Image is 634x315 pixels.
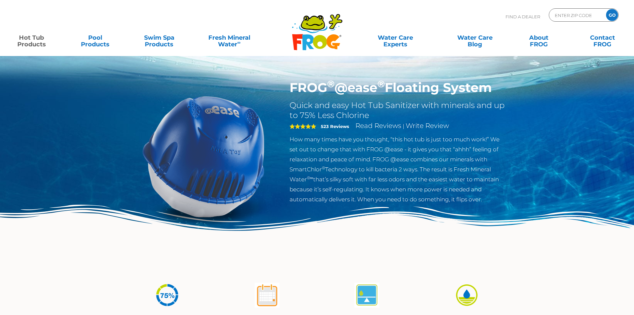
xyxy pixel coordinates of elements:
[355,31,436,44] a: Water CareExperts
[198,31,260,44] a: Fresh MineralWater∞
[127,80,280,233] img: hot-tub-product-atease-system.png
[578,31,627,44] a: ContactFROG
[322,165,325,170] sup: ®
[290,124,316,129] span: 5
[321,124,349,129] strong: 523 Reviews
[7,31,56,44] a: Hot TubProducts
[406,122,449,130] a: Write Review
[450,31,500,44] a: Water CareBlog
[514,31,563,44] a: AboutFROG
[307,175,313,180] sup: ®∞
[155,283,180,308] img: icon-atease-75percent-less
[403,123,404,129] span: |
[454,283,479,308] img: icon-atease-easy-on
[237,40,241,45] sup: ∞
[554,10,599,20] input: Zip Code Form
[377,78,385,90] sup: ®
[355,122,401,130] a: Read Reviews
[327,78,334,90] sup: ®
[71,31,120,44] a: PoolProducts
[290,100,507,120] h2: Quick and easy Hot Tub Sanitizer with minerals and up to 75% Less Chlorine
[290,134,507,204] p: How many times have you thought, “this hot tub is just too much work!” We set out to change that ...
[134,31,184,44] a: Swim SpaProducts
[290,80,507,95] h1: FROG @ease Floating System
[506,8,540,25] p: Find A Dealer
[255,283,280,308] img: atease-icon-shock-once
[606,9,618,21] input: GO
[354,283,379,308] img: atease-icon-self-regulates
